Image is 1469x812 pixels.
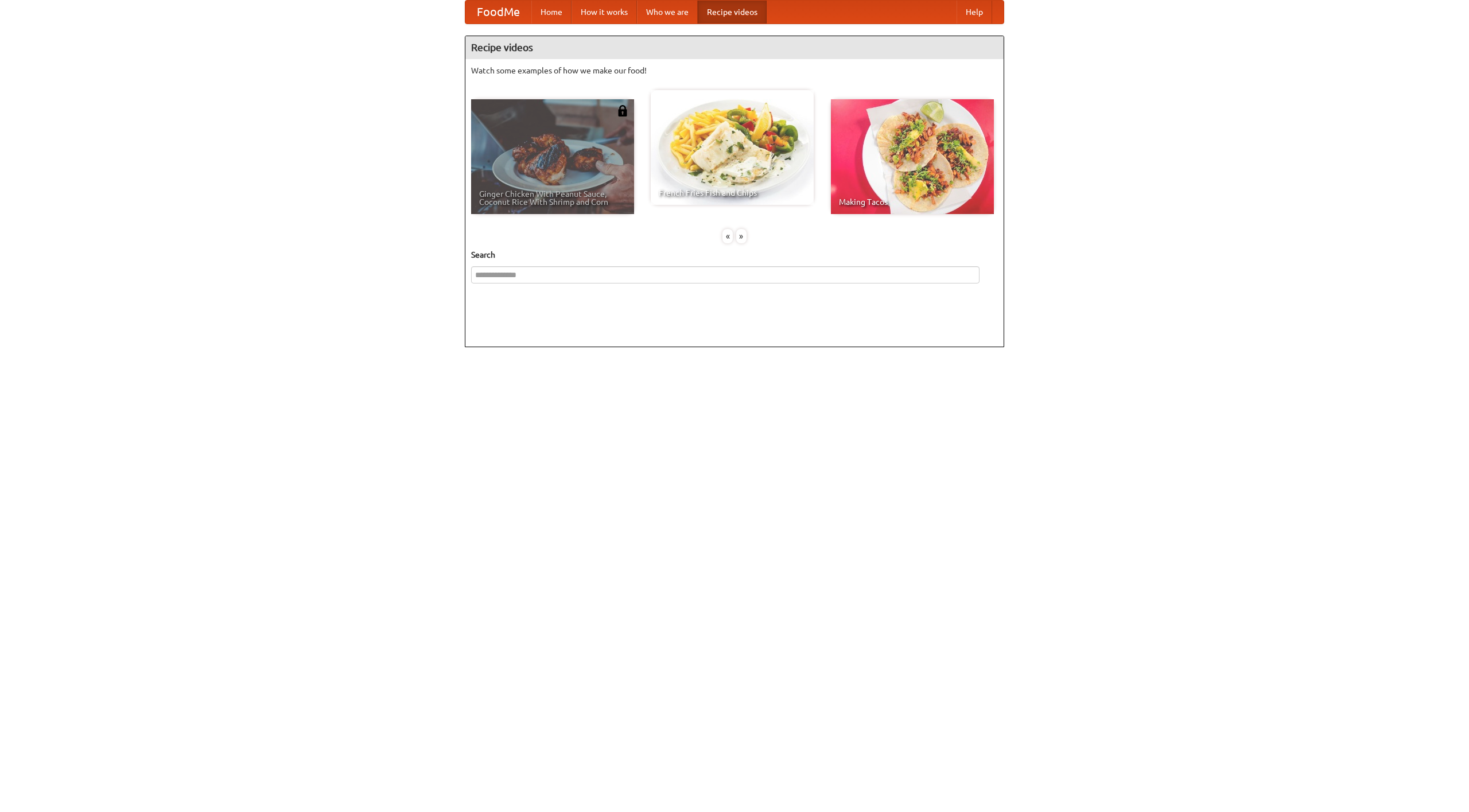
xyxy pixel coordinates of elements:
a: FoodMe [465,1,531,24]
a: Home [531,1,572,24]
a: Help [957,1,992,24]
a: Recipe videos [698,1,767,24]
p: Watch some examples of how we make our food! [471,65,998,76]
h5: Search [471,249,998,261]
a: Who we are [637,1,698,24]
a: Making Tacos [831,99,994,214]
a: French Fries Fish and Chips [651,90,814,205]
span: French Fries Fish and Chips [659,189,806,197]
span: Making Tacos [839,198,986,206]
div: » [736,229,747,243]
div: « [722,229,733,243]
img: 483408.png [617,105,628,116]
h4: Recipe videos [465,36,1004,59]
a: How it works [572,1,637,24]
